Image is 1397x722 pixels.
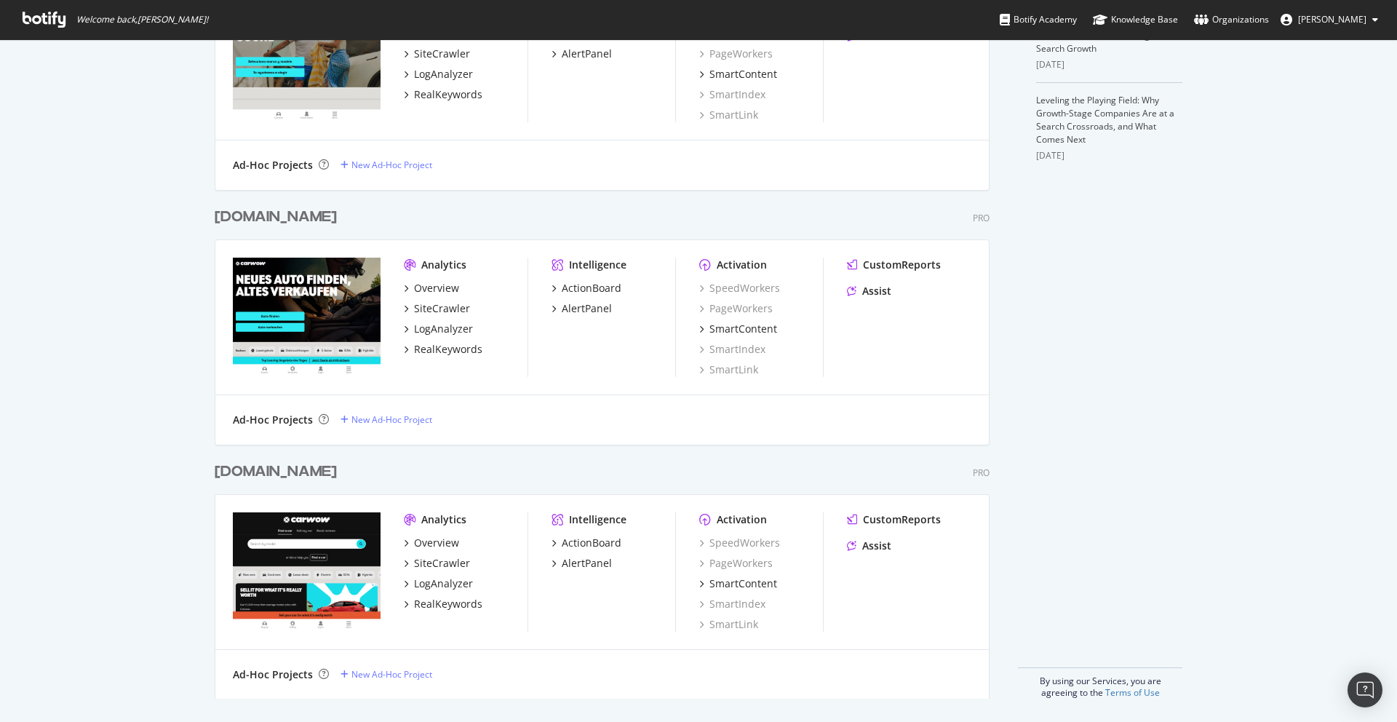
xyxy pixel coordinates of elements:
[699,108,758,122] a: SmartLink
[699,281,780,295] a: SpeedWorkers
[699,362,758,377] a: SmartLink
[215,207,337,228] div: [DOMAIN_NAME]
[569,258,626,272] div: Intelligence
[404,576,473,591] a: LogAnalyzer
[414,67,473,82] div: LogAnalyzer
[552,47,612,61] a: AlertPanel
[414,281,459,295] div: Overview
[414,87,482,102] div: RealKeywords
[1000,12,1077,27] div: Botify Academy
[1194,12,1269,27] div: Organizations
[699,617,758,632] a: SmartLink
[414,597,482,611] div: RealKeywords
[421,512,466,527] div: Analytics
[847,258,941,272] a: CustomReports
[404,67,473,82] a: LogAnalyzer
[233,258,381,376] img: www.carwow.de
[341,668,432,681] a: New Ad-Hoc Project
[1036,94,1174,146] a: Leveling the Playing Field: Why Growth-Stage Companies Are at a Search Crossroads, and What Comes...
[233,667,313,682] div: Ad-Hoc Projects
[699,576,777,591] a: SmartContent
[709,322,777,336] div: SmartContent
[404,536,459,550] a: Overview
[847,539,891,553] a: Assist
[341,159,432,171] a: New Ad-Hoc Project
[863,512,941,527] div: CustomReports
[699,322,777,336] a: SmartContent
[76,14,208,25] span: Welcome back, [PERSON_NAME] !
[1036,149,1182,162] div: [DATE]
[1269,8,1390,31] button: [PERSON_NAME]
[863,258,941,272] div: CustomReports
[341,413,432,426] a: New Ad-Hoc Project
[414,576,473,591] div: LogAnalyzer
[699,301,773,316] a: PageWorkers
[1036,58,1182,71] div: [DATE]
[569,512,626,527] div: Intelligence
[351,413,432,426] div: New Ad-Hoc Project
[404,322,473,336] a: LogAnalyzer
[233,512,381,630] img: www.carwow.co.uk
[562,536,621,550] div: ActionBoard
[414,556,470,571] div: SiteCrawler
[1105,686,1160,699] a: Terms of Use
[215,461,337,483] div: [DOMAIN_NAME]
[233,3,381,121] img: www.carwow.es
[1093,12,1178,27] div: Knowledge Base
[562,301,612,316] div: AlertPanel
[215,461,343,483] a: [DOMAIN_NAME]
[699,597,765,611] a: SmartIndex
[404,597,482,611] a: RealKeywords
[404,87,482,102] a: RealKeywords
[709,67,777,82] div: SmartContent
[562,47,612,61] div: AlertPanel
[215,207,343,228] a: [DOMAIN_NAME]
[699,87,765,102] a: SmartIndex
[717,258,767,272] div: Activation
[699,342,765,357] a: SmartIndex
[1298,13,1366,25] span: Bradley Raw
[552,301,612,316] a: AlertPanel
[1348,673,1382,707] div: Open Intercom Messenger
[414,342,482,357] div: RealKeywords
[552,556,612,571] a: AlertPanel
[699,47,773,61] div: PageWorkers
[233,158,313,172] div: Ad-Hoc Projects
[973,212,990,224] div: Pro
[404,342,482,357] a: RealKeywords
[1036,16,1175,55] a: Why Mid-Sized Brands Should Use IndexNow to Accelerate Organic Search Growth
[552,536,621,550] a: ActionBoard
[404,556,470,571] a: SiteCrawler
[862,284,891,298] div: Assist
[351,159,432,171] div: New Ad-Hoc Project
[414,536,459,550] div: Overview
[562,281,621,295] div: ActionBoard
[562,556,612,571] div: AlertPanel
[717,512,767,527] div: Activation
[699,67,777,82] a: SmartContent
[404,281,459,295] a: Overview
[552,281,621,295] a: ActionBoard
[699,556,773,571] a: PageWorkers
[862,539,891,553] div: Assist
[414,47,470,61] div: SiteCrawler
[709,576,777,591] div: SmartContent
[414,301,470,316] div: SiteCrawler
[699,536,780,550] a: SpeedWorkers
[404,301,470,316] a: SiteCrawler
[421,258,466,272] div: Analytics
[351,668,432,681] div: New Ad-Hoc Project
[1018,667,1182,699] div: By using our Services, you are agreeing to the
[404,47,470,61] a: SiteCrawler
[973,467,990,479] div: Pro
[233,413,313,427] div: Ad-Hoc Projects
